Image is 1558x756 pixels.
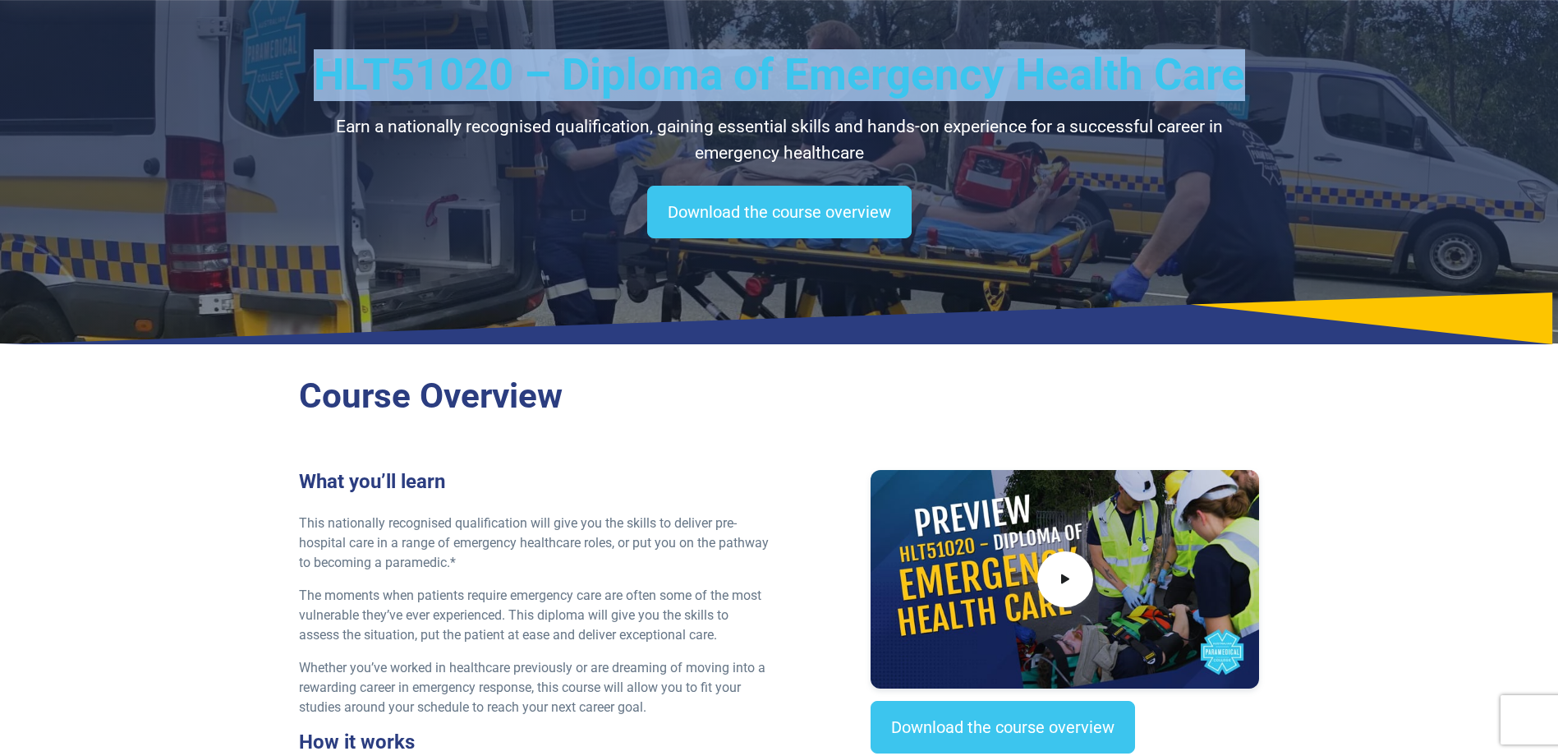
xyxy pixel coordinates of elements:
[299,514,770,573] p: This nationally recognised qualification will give you the skills to deliver pre-hospital care in...
[871,701,1135,754] a: Download the course overview
[299,731,770,754] h3: How it works
[299,470,770,494] h3: What you’ll learn
[299,586,770,645] p: The moments when patients require emergency care are often some of the most vulnerable they’ve ev...
[299,658,770,717] p: Whether you’ve worked in healthcare previously or are dreaming of moving into a rewarding career ...
[647,186,912,238] a: Download the course overview
[299,49,1260,101] h1: HLT51020 – Diploma of Emergency Health Care
[299,376,1260,417] h2: Course Overview
[299,114,1260,166] p: Earn a nationally recognised qualification, gaining essential skills and hands-on experience for ...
